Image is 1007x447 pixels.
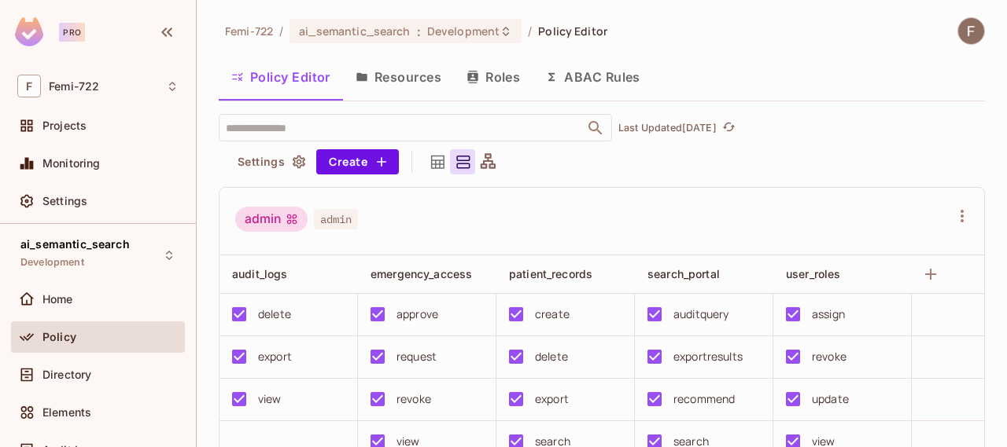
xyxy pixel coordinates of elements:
[673,306,729,323] div: auditquery
[219,57,343,97] button: Policy Editor
[454,57,533,97] button: Roles
[42,157,101,170] span: Monitoring
[720,119,739,137] button: refresh
[371,267,472,280] span: emergency_access
[258,348,292,365] div: export
[812,306,845,323] div: assign
[416,25,422,38] span: :
[812,390,849,408] div: update
[42,406,91,419] span: Elements
[258,306,291,323] div: delete
[42,368,91,381] span: Directory
[538,24,607,38] span: Policy Editor
[20,238,130,251] span: ai_semantic_search
[235,207,308,232] div: admin
[397,348,437,365] div: request
[812,348,847,365] div: revoke
[717,119,739,137] span: Click to refresh data
[585,117,607,139] button: Open
[673,390,735,408] div: recommend
[647,267,720,280] span: search_portal
[509,267,592,280] span: patient_records
[59,23,85,42] div: Pro
[316,149,399,174] button: Create
[42,331,76,343] span: Policy
[427,24,500,38] span: Development
[533,57,653,97] button: ABAC Rules
[299,24,410,38] span: ai_semantic_search
[958,18,984,44] img: Femi Asimolowo
[673,348,743,365] div: exportresults
[17,75,41,97] span: F
[397,306,438,323] div: approve
[535,306,570,323] div: create
[225,24,273,38] span: the active workspace
[535,348,568,365] div: delete
[786,267,841,280] span: user_roles
[232,267,288,280] span: audit_logs
[314,209,358,229] span: admin
[42,293,73,306] span: Home
[722,120,736,136] span: refresh
[258,390,282,408] div: view
[618,122,717,134] p: Last Updated [DATE]
[535,390,569,408] div: export
[42,119,87,132] span: Projects
[20,256,84,269] span: Development
[343,57,454,97] button: Resources
[231,149,310,174] button: Settings
[279,24,283,38] li: /
[42,195,87,207] span: Settings
[397,390,431,408] div: revoke
[49,80,99,93] span: Workspace: Femi-722
[528,24,532,38] li: /
[15,17,43,46] img: SReyMgAAAABJRU5ErkJggg==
